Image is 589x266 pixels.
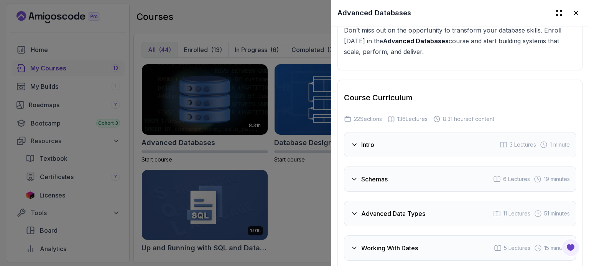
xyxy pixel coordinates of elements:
[510,141,536,149] span: 3 Lectures
[344,235,576,261] button: Working With Dates5 Lectures 15 minutes
[561,238,580,257] button: Open Feedback Button
[344,132,576,157] button: Intro3 Lectures 1 minute
[361,175,388,184] h3: Schemas
[344,166,576,192] button: Schemas6 Lectures 19 minutes
[344,201,576,226] button: Advanced Data Types11 Lectures 51 minutes
[361,243,418,253] h3: Working With Dates
[361,209,425,218] h3: Advanced Data Types
[503,175,530,183] span: 6 Lectures
[552,6,566,20] button: Expand drawer
[550,141,570,149] span: 1 minute
[361,140,374,149] h3: Intro
[443,115,494,123] span: 8.31 hours of content
[383,37,449,45] strong: Advanced Databases
[544,244,570,252] span: 15 minutes
[344,25,576,57] p: Don’t miss out on the opportunity to transform your database skills. Enroll [DATE] in the course ...
[544,175,570,183] span: 19 minutes
[397,115,428,123] span: 136 Lectures
[337,8,411,18] h2: Advanced Databases
[504,244,530,252] span: 5 Lectures
[354,115,382,123] span: 22 Sections
[344,92,576,103] h2: Course Curriculum
[503,210,530,217] span: 11 Lectures
[544,210,570,217] span: 51 minutes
